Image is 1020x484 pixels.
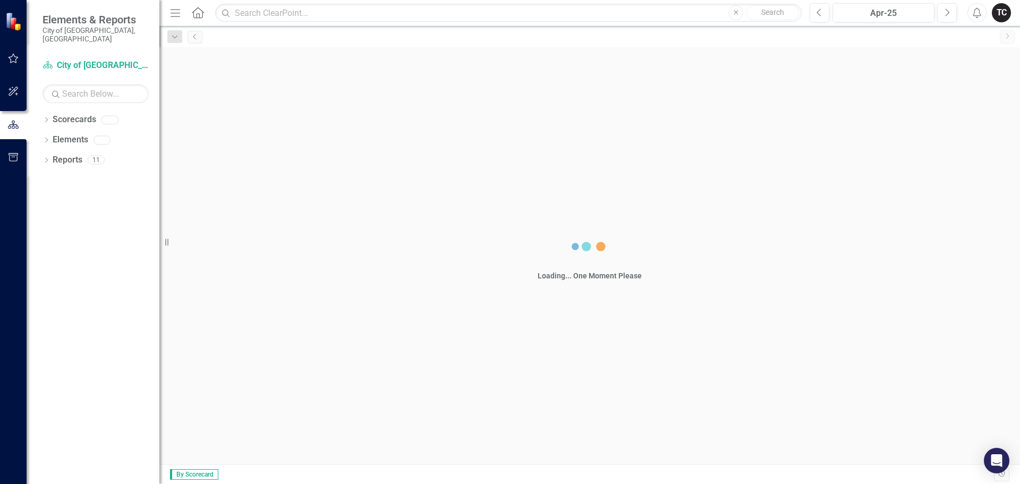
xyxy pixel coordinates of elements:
[42,13,149,26] span: Elements & Reports
[42,60,149,72] a: City of [GEOGRAPHIC_DATA]
[88,156,105,165] div: 11
[5,12,24,31] img: ClearPoint Strategy
[746,5,799,20] button: Search
[832,3,934,22] button: Apr-25
[170,469,218,480] span: By Scorecard
[53,154,82,166] a: Reports
[836,7,931,20] div: Apr-25
[215,4,802,22] input: Search ClearPoint...
[42,84,149,103] input: Search Below...
[984,448,1009,473] div: Open Intercom Messenger
[992,3,1011,22] button: TC
[53,134,88,146] a: Elements
[53,114,96,126] a: Scorecards
[42,26,149,44] small: City of [GEOGRAPHIC_DATA], [GEOGRAPHIC_DATA]
[761,8,784,16] span: Search
[538,270,642,281] div: Loading... One Moment Please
